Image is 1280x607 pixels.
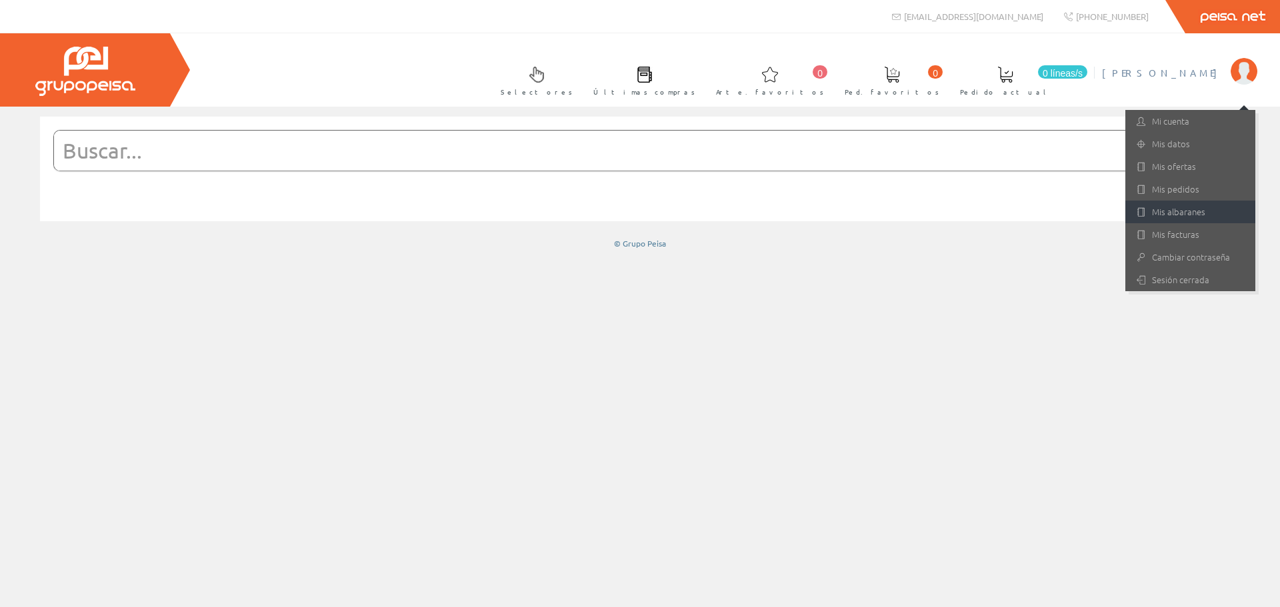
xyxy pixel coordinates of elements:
a: Últimas compras [580,55,702,104]
font: Pedido actual [960,87,1051,97]
font: Selectores [501,87,573,97]
a: Mis facturas [1125,223,1255,246]
font: Cambiar contraseña [1152,251,1230,263]
font: Mis albaranes [1152,205,1205,218]
font: Últimas compras [593,87,695,97]
a: [PERSON_NAME] [1102,55,1257,68]
a: Mis ofertas [1125,155,1255,178]
font: [PERSON_NAME] [1102,67,1224,79]
a: Mis albaranes [1125,201,1255,223]
font: © Grupo Peisa [614,238,666,249]
a: Cambiar contraseña [1125,246,1255,269]
a: Mis datos [1125,133,1255,155]
font: Sesión cerrada [1152,273,1209,286]
font: [PHONE_NUMBER] [1076,11,1149,22]
font: Mis ofertas [1152,160,1196,173]
input: Buscar... [54,131,1193,171]
font: Mis pedidos [1152,183,1199,195]
font: [EMAIL_ADDRESS][DOMAIN_NAME] [904,11,1043,22]
font: 0 líneas/s [1043,68,1083,79]
font: 0 [933,68,938,79]
font: Mis facturas [1152,228,1199,241]
font: 0 [817,68,823,79]
font: Mi cuenta [1152,115,1189,127]
font: Ped. favoritos [845,87,939,97]
img: Grupo Peisa [35,47,135,96]
a: Selectores [487,55,579,104]
a: Mi cuenta [1125,110,1255,133]
font: Arte. favoritos [716,87,824,97]
font: Mis datos [1152,137,1190,150]
a: Sesión cerrada [1125,269,1255,291]
a: Mis pedidos [1125,178,1255,201]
